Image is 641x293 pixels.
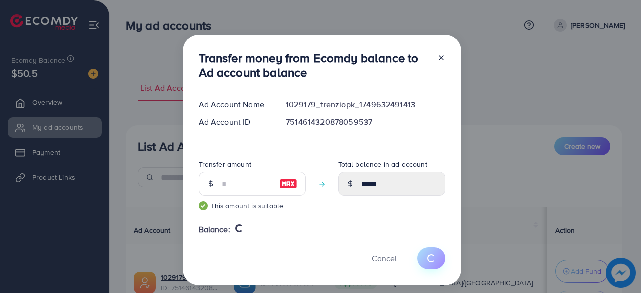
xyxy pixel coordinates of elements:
[372,253,397,264] span: Cancel
[279,178,297,190] img: image
[278,99,453,110] div: 1029179_trenziopk_1749632491413
[199,201,306,211] small: This amount is suitable
[278,116,453,128] div: 7514614320878059537
[359,247,409,269] button: Cancel
[191,99,278,110] div: Ad Account Name
[191,116,278,128] div: Ad Account ID
[199,201,208,210] img: guide
[199,51,429,80] h3: Transfer money from Ecomdy balance to Ad account balance
[338,159,427,169] label: Total balance in ad account
[199,224,230,235] span: Balance:
[199,159,251,169] label: Transfer amount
